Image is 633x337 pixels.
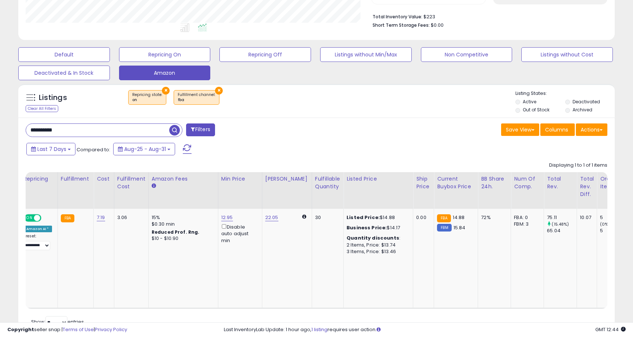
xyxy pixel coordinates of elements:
button: Default [18,47,110,62]
div: 65.04 [547,227,577,234]
h5: Listings [39,93,67,103]
b: Listed Price: [347,214,380,221]
button: Columns [540,123,575,136]
div: 3.06 [117,214,143,221]
div: 15% [152,214,212,221]
div: FBM: 3 [514,221,538,227]
div: seller snap | | [7,326,127,333]
div: [PERSON_NAME] [265,175,309,183]
div: Fulfillment Cost [117,175,145,190]
div: 72% [481,214,505,221]
small: FBA [437,214,451,222]
div: Displaying 1 to 1 of 1 items [549,162,607,169]
button: × [215,87,223,95]
div: $0.30 min [152,221,212,227]
div: Listed Price [347,175,410,183]
button: Filters [186,123,215,136]
div: Ship Price [416,175,431,190]
span: $0.00 [431,22,444,29]
p: Listing States: [515,90,614,97]
a: 22.05 [265,214,278,221]
div: 10.07 [580,214,591,221]
button: Repricing Off [219,47,311,62]
b: Reduced Prof. Rng. [152,229,200,235]
div: Num of Comp. [514,175,541,190]
button: Listings without Min/Max [320,47,412,62]
div: Repricing [23,175,55,183]
span: Show: entries [31,318,84,325]
div: 2 Items, Price: $13.74 [347,242,407,248]
label: Out of Stock [523,107,549,113]
div: $14.17 [347,225,407,231]
div: Preset: [23,234,52,250]
div: on [132,97,162,103]
div: Fulfillment [61,175,90,183]
div: Amazon AI * [23,226,52,232]
button: Aug-25 - Aug-31 [113,143,175,155]
button: Save View [501,123,539,136]
strong: Copyright [7,326,34,333]
div: Min Price [221,175,259,183]
div: Clear All Filters [26,105,58,112]
div: : [347,235,407,241]
div: $10 - $10.90 [152,236,212,242]
div: fba [178,97,215,103]
small: (0%) [600,221,610,227]
label: Deactivated [573,99,600,105]
span: Aug-25 - Aug-31 [124,145,166,153]
div: $14.88 [347,214,407,221]
div: 0.00 [416,214,428,221]
span: OFF [40,215,52,221]
span: Repricing state : [132,92,162,103]
button: Actions [576,123,607,136]
span: ON [25,215,34,221]
button: × [162,87,170,95]
span: Columns [545,126,568,133]
span: 14.88 [453,214,465,221]
b: Business Price: [347,224,387,231]
div: Total Rev. [547,175,574,190]
div: BB Share 24h. [481,175,508,190]
span: 2025-09-8 12:44 GMT [595,326,626,333]
button: Repricing On [119,47,211,62]
div: Last InventoryLab Update: 1 hour ago, requires user action. [224,326,626,333]
li: $223 [373,12,602,21]
button: Non Competitive [421,47,512,62]
span: Fulfillment channel : [178,92,215,103]
div: Current Buybox Price [437,175,475,190]
div: 5 [600,227,630,234]
a: 7.19 [97,214,105,221]
div: Total Rev. Diff. [580,175,594,198]
small: (15.48%) [552,221,569,227]
b: Total Inventory Value: [373,14,422,20]
div: Cost [97,175,111,183]
div: Amazon Fees [152,175,215,183]
a: Privacy Policy [95,326,127,333]
small: FBM [437,224,451,232]
b: Quantity discounts [347,234,399,241]
span: Last 7 Days [37,145,66,153]
label: Active [523,99,536,105]
a: Terms of Use [63,326,94,333]
a: 1 listing [311,326,327,333]
div: FBA: 0 [514,214,538,221]
div: Fulfillable Quantity [315,175,340,190]
div: Ordered Items [600,175,627,190]
button: Deactivated & In Stock [18,66,110,80]
div: 5 [600,214,630,221]
div: 75.11 [547,214,577,221]
button: Amazon [119,66,211,80]
span: Compared to: [77,146,110,153]
button: Listings without Cost [521,47,613,62]
small: Amazon Fees. [152,183,156,189]
div: Disable auto adjust min [221,223,256,244]
a: 12.95 [221,214,233,221]
small: FBA [61,214,74,222]
span: 15.84 [454,224,466,231]
button: Last 7 Days [26,143,75,155]
div: 3 Items, Price: $13.46 [347,248,407,255]
b: Short Term Storage Fees: [373,22,430,28]
label: Archived [573,107,592,113]
div: 30 [315,214,338,221]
